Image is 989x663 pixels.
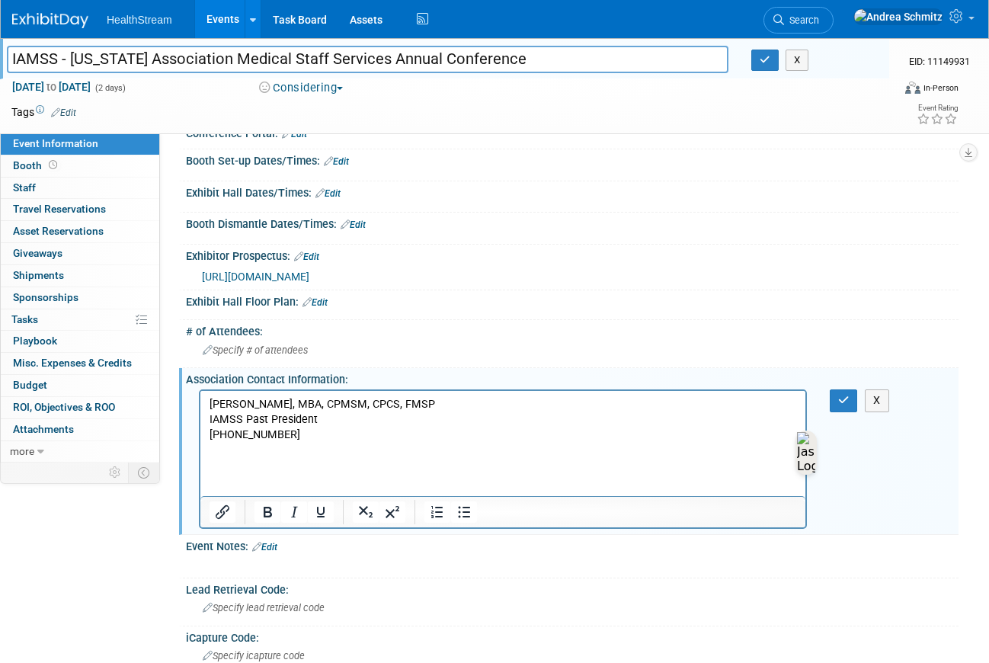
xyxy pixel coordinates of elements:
a: Edit [341,219,366,230]
a: Budget [1,375,159,396]
div: Booth Set-up Dates/Times: [186,149,959,169]
div: Association Contact Information: [186,368,959,387]
div: Exhibit Hall Dates/Times: [186,181,959,201]
div: # of Attendees: [186,320,959,339]
span: Search [784,14,819,26]
span: Booth not reserved yet [46,159,60,171]
a: Edit [302,297,328,308]
span: Specify icapture code [203,650,305,661]
img: Format-Inperson.png [905,82,920,94]
span: [DATE] [DATE] [11,80,91,94]
button: Numbered list [424,501,450,523]
td: Tags [11,104,76,120]
span: Event Information [13,137,98,149]
a: Tasks [1,309,159,331]
span: Specify # of attendees [203,344,308,356]
div: In-Person [923,82,959,94]
span: Sponsorships [13,291,78,303]
a: Search [763,7,834,34]
span: Event ID: 11149931 [909,56,970,67]
div: Exhibit Hall Floor Plan: [186,290,959,310]
span: Giveaways [13,247,62,259]
span: HealthStream [107,14,172,26]
span: Asset Reservations [13,225,104,237]
a: Edit [252,542,277,552]
a: Edit [315,188,341,199]
div: Exhibitor Prospectus: [186,245,959,264]
a: Edit [294,251,319,262]
a: Giveaways [1,243,159,264]
td: Toggle Event Tabs [129,463,160,482]
button: Underline [308,501,334,523]
button: Italic [281,501,307,523]
a: more [1,441,159,463]
button: Bold [254,501,280,523]
a: Shipments [1,265,159,287]
span: Attachments [13,423,74,435]
span: Specify lead retrieval code [203,602,325,613]
a: [URL][DOMAIN_NAME] [202,271,309,283]
span: Budget [13,379,47,391]
a: Playbook [1,331,159,352]
div: Booth Dismantle Dates/Times: [186,213,959,232]
button: Subscript [353,501,379,523]
td: Personalize Event Tab Strip [102,463,129,482]
span: ROI, Objectives & ROO [13,401,115,413]
span: to [44,81,59,93]
div: Event Rating [917,104,958,112]
a: Edit [324,156,349,167]
a: Staff [1,178,159,199]
a: Event Information [1,133,159,155]
a: Edit [51,107,76,118]
button: Considering [254,80,349,96]
button: Insert/edit link [210,501,235,523]
span: (2 days) [94,83,126,93]
a: Misc. Expenses & Credits [1,353,159,374]
div: Event Format [820,79,959,102]
button: X [865,389,889,412]
a: Sponsorships [1,287,159,309]
button: X [786,50,809,71]
a: Booth [1,155,159,177]
a: Attachments [1,419,159,440]
span: Travel Reservations [13,203,106,215]
button: Bullet list [451,501,477,523]
iframe: Rich Text Area [200,391,805,496]
a: Travel Reservations [1,199,159,220]
span: Playbook [13,335,57,347]
div: Event Notes: [186,535,959,555]
span: Booth [13,159,60,171]
div: iCapture Code: [186,626,959,645]
a: ROI, Objectives & ROO [1,397,159,418]
span: Tasks [11,313,38,325]
span: Staff [13,181,36,194]
img: Andrea Schmitz [853,8,943,25]
div: Lead Retrieval Code: [186,578,959,597]
button: Superscript [379,501,405,523]
span: Shipments [13,269,64,281]
span: Misc. Expenses & Credits [13,357,132,369]
img: ExhibitDay [12,13,88,28]
a: Asset Reservations [1,221,159,242]
span: more [10,445,34,457]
